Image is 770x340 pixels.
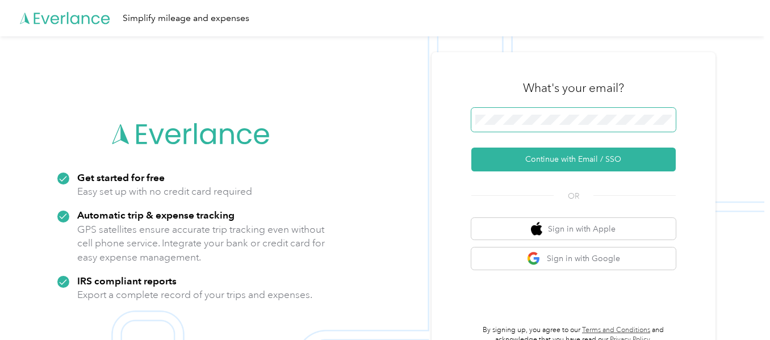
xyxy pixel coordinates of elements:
span: OR [554,190,593,202]
strong: IRS compliant reports [77,275,177,287]
h3: What's your email? [523,80,624,96]
p: Easy set up with no credit card required [77,184,252,199]
p: GPS satellites ensure accurate trip tracking even without cell phone service. Integrate your bank... [77,223,325,265]
a: Terms and Conditions [582,326,650,334]
strong: Get started for free [77,171,165,183]
button: google logoSign in with Google [471,247,676,270]
img: google logo [527,251,541,266]
p: Export a complete record of your trips and expenses. [77,288,312,302]
strong: Automatic trip & expense tracking [77,209,235,221]
button: apple logoSign in with Apple [471,218,676,240]
button: Continue with Email / SSO [471,148,676,171]
div: Simplify mileage and expenses [123,11,249,26]
img: apple logo [531,222,542,236]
